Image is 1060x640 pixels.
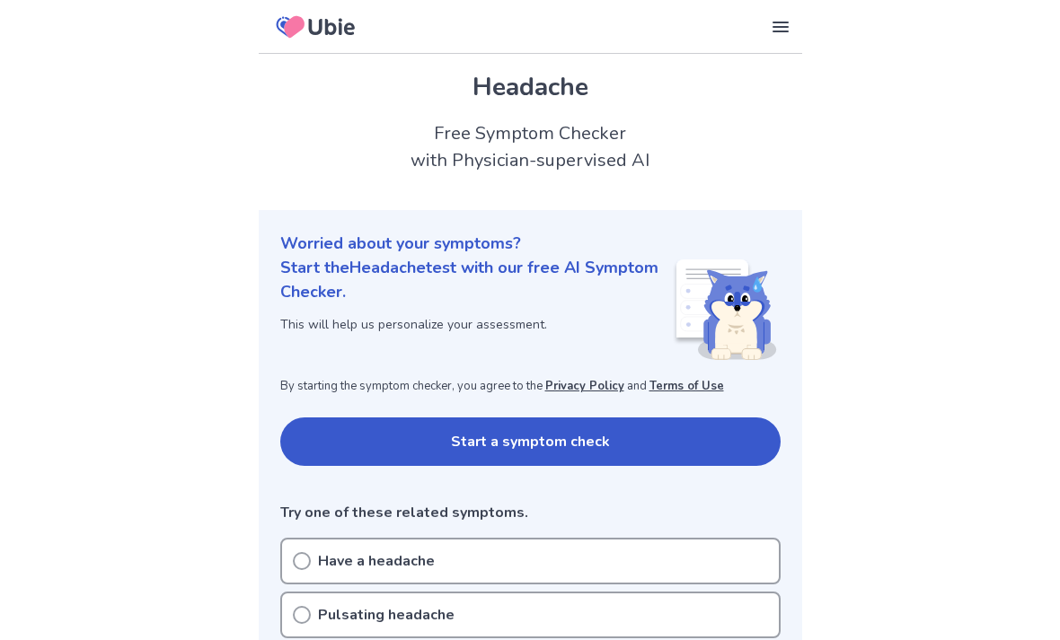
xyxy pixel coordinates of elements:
p: Worried about your symptoms? [280,232,781,256]
img: Shiba [673,259,777,360]
p: By starting the symptom checker, you agree to the and [280,378,781,396]
h2: Free Symptom Checker with Physician-supervised AI [259,120,802,174]
a: Terms of Use [649,378,724,394]
button: Start a symptom check [280,417,781,466]
h1: Headache [280,68,781,106]
p: Start the Headache test with our free AI Symptom Checker. [280,256,673,304]
p: Have a headache [318,550,435,572]
a: Privacy Policy [545,378,624,394]
p: This will help us personalize your assessment. [280,315,673,334]
p: Try one of these related symptoms. [280,502,781,523]
p: Pulsating headache [318,604,455,626]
